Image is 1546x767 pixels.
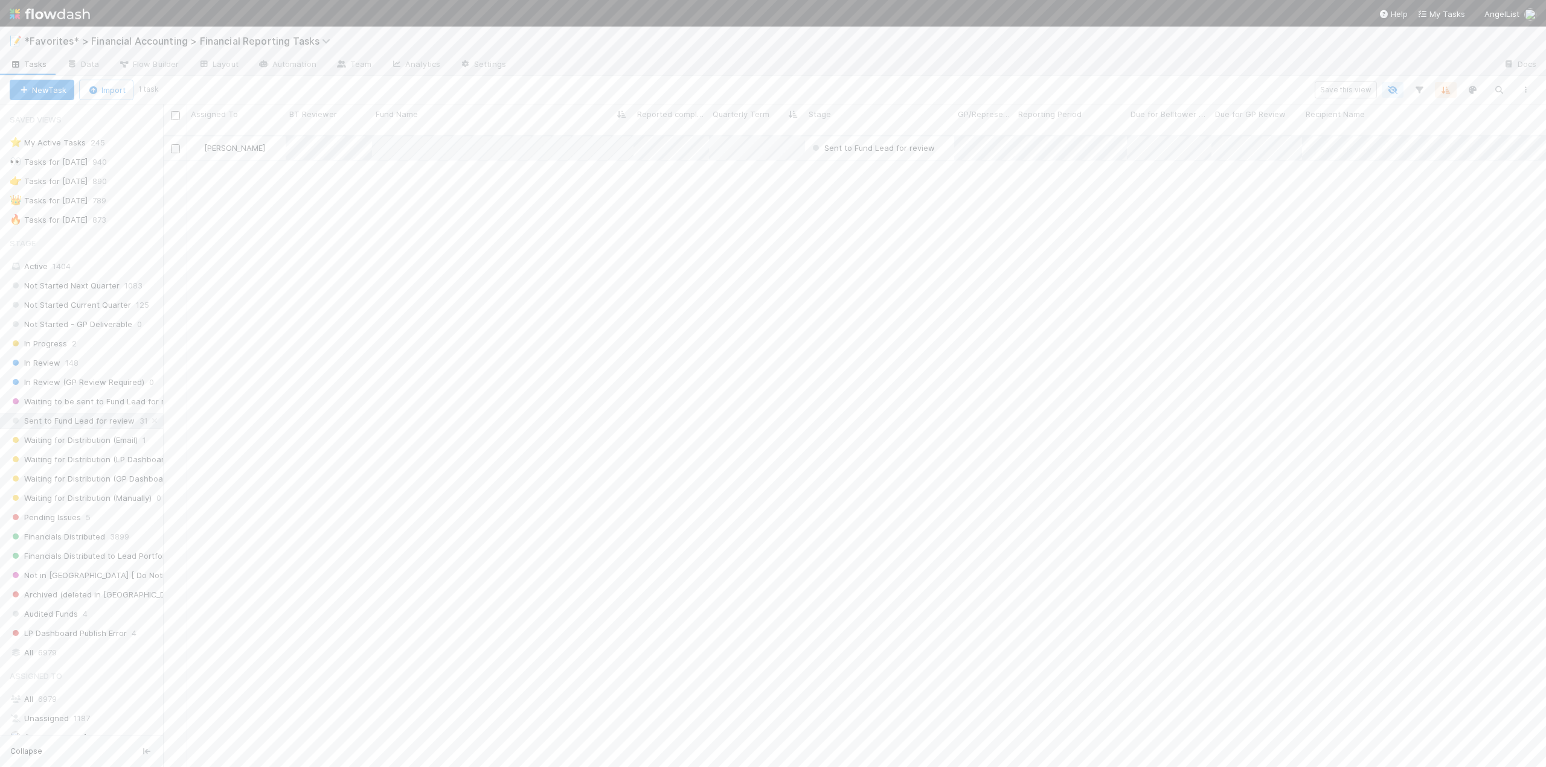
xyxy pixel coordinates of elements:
span: 7 [91,730,95,745]
div: Sent to Fund Lead for review [810,142,935,154]
span: GP/Representative wants to review [958,108,1012,120]
span: Reported completed by [637,108,706,120]
div: [PERSON_NAME] [192,142,265,154]
div: All [10,692,160,707]
input: Toggle Row Selected [171,144,180,153]
span: 6979 [38,694,57,704]
span: 125 [136,298,149,313]
span: 3899 [110,529,129,544]
span: BT Reviewer [289,108,337,120]
span: Archived (deleted in [GEOGRAPHIC_DATA]) [10,587,185,602]
span: ⭐ [10,137,22,147]
div: My Active Tasks [10,135,86,150]
span: 👉 [10,176,22,186]
span: Waiting for Distribution (Email) [10,433,138,448]
span: 0 [156,491,161,506]
span: Not in [GEOGRAPHIC_DATA] [ Do Nothing ] [10,568,184,583]
a: Automation [248,56,326,75]
span: Sent to Fund Lead for review [10,413,135,428]
span: LP Dashboard Publish Error [10,626,127,641]
span: Saved Views [10,107,62,132]
button: NewTask [10,80,74,100]
span: *Favorites* > Financial Accounting > Financial Reporting Tasks [24,35,336,47]
span: My Tasks [1417,9,1465,19]
a: Flow Builder [109,56,188,75]
a: Data [57,56,109,75]
span: 1083 [124,278,143,293]
div: Active [10,259,160,274]
span: 4 [83,606,88,622]
span: Assigned To [10,664,62,688]
span: 789 [92,193,118,208]
span: Financials Distributed to Lead Portfolio [10,549,171,564]
span: Due for GP Review [1215,108,1286,120]
div: Tasks for [DATE] [10,154,88,170]
span: Assigned To [191,108,238,120]
span: Audited Funds [10,606,78,622]
a: Team [326,56,381,75]
span: 5 [86,510,91,525]
div: All [10,645,160,660]
input: Toggle All Rows Selected [171,111,180,120]
a: Layout [188,56,248,75]
span: Collapse [10,746,42,757]
div: Unassigned [10,711,160,726]
button: Import [79,80,133,100]
span: 👀 [10,156,22,167]
span: 0 [137,317,142,332]
span: [PERSON_NAME] [25,733,86,742]
div: Help [1379,8,1408,20]
img: avatar_17610dbf-fae2-46fa-90b6-017e9223b3c9.png [10,731,22,743]
span: Not Started Current Quarter [10,298,131,313]
span: Quarterly Term [713,108,769,120]
span: 1404 [53,261,71,271]
span: Waiting to be sent to Fund Lead for review [10,394,187,409]
span: 1 [143,433,146,448]
span: Stage [10,231,36,255]
span: 873 [92,212,118,228]
img: avatar_705f3a58-2659-4f93-91ad-7a5be837418b.png [1524,8,1536,21]
span: 📝 [10,36,22,46]
small: 1 task [138,84,159,95]
span: 31 [140,413,148,428]
span: Flow Builder [118,58,179,70]
div: Tasks for [DATE] [10,212,88,228]
span: Waiting for Distribution (Manually) [10,491,152,506]
span: Stage [809,108,831,120]
a: Analytics [381,56,450,75]
span: Pending Issues [10,510,81,525]
span: Fund Name [376,108,418,120]
span: 148 [65,355,79,371]
span: 890 [92,174,119,189]
span: Recipient Name [1306,108,1365,120]
a: Settings [450,56,516,75]
span: In Review [10,355,60,371]
span: 940 [92,154,119,170]
span: 🔥 [10,214,22,224]
span: Waiting for Distribution (GP Dashboard) [10,471,173,486]
span: 245 [91,135,117,150]
span: 4 [132,626,136,641]
a: My Tasks [1417,8,1465,20]
button: Save this view [1315,81,1377,98]
span: 2 [72,336,77,351]
span: 👑 [10,195,22,205]
span: Not Started - GP Deliverable [10,317,132,332]
span: Reporting Period [1018,108,1082,120]
span: 0 [149,375,154,390]
span: 1187 [74,711,90,726]
span: In Review (GP Review Required) [10,375,144,390]
span: Sent to Fund Lead for review [810,143,935,153]
span: Waiting for Distribution (LP Dashboard) [10,452,172,467]
span: 6979 [38,645,57,660]
img: logo-inverted-e16ddd16eac7371096b0.svg [10,4,90,24]
span: Not Started Next Quarter [10,278,120,293]
span: Tasks [10,58,47,70]
span: Financials Distributed [10,529,105,544]
a: Docs [1493,56,1546,75]
img: avatar_705f3a58-2659-4f93-91ad-7a5be837418b.png [193,143,202,153]
span: [PERSON_NAME] [204,143,265,153]
span: AngelList [1484,9,1519,19]
span: Due for Belltower Review [1131,108,1208,120]
div: Tasks for [DATE] [10,193,88,208]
